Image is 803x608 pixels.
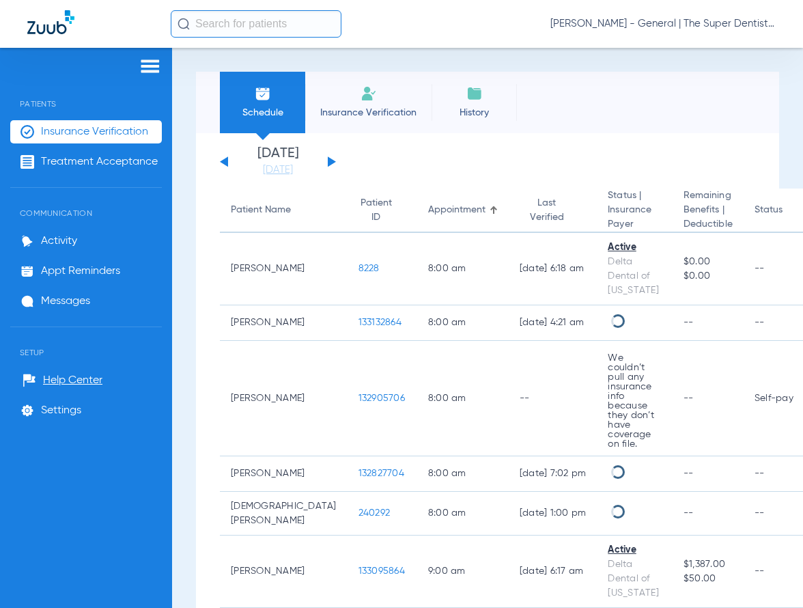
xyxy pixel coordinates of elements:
[417,305,509,341] td: 8:00 AM
[237,147,319,177] li: [DATE]
[41,294,90,308] span: Messages
[550,17,776,31] span: [PERSON_NAME] - General | The Super Dentists
[417,492,509,536] td: 8:00 AM
[41,404,81,417] span: Settings
[178,18,190,30] img: Search Icon
[428,203,498,217] div: Appointment
[220,305,348,341] td: [PERSON_NAME]
[684,255,733,269] span: $0.00
[509,341,597,456] td: --
[231,203,337,217] div: Patient Name
[684,508,694,518] span: --
[315,106,421,120] span: Insurance Verification
[608,543,662,557] div: Active
[608,203,662,232] span: Insurance Payer
[466,85,483,102] img: History
[358,393,405,403] span: 132905706
[608,353,662,449] p: We couldn’t pull any insurance info because they don’t have coverage on file.
[417,233,509,305] td: 8:00 AM
[361,85,377,102] img: Manual Insurance Verification
[10,327,162,357] span: Setup
[358,318,401,327] span: 133132864
[231,203,291,217] div: Patient Name
[139,58,161,74] img: hamburger-icon
[41,234,77,248] span: Activity
[23,374,102,387] a: Help Center
[237,163,319,177] a: [DATE]
[358,264,380,273] span: 8228
[673,189,744,233] th: Remaining Benefits |
[41,155,158,169] span: Treatment Acceptance
[417,456,509,492] td: 8:00 AM
[41,264,120,278] span: Appt Reminders
[255,85,271,102] img: Schedule
[358,508,391,518] span: 240292
[417,341,509,456] td: 8:00 AM
[684,572,733,586] span: $50.00
[509,536,597,608] td: [DATE] 6:17 AM
[684,318,694,327] span: --
[10,79,162,109] span: Patients
[509,305,597,341] td: [DATE] 4:21 AM
[608,557,662,600] div: Delta Dental of [US_STATE]
[358,196,394,225] div: Patient ID
[220,456,348,492] td: [PERSON_NAME]
[358,196,406,225] div: Patient ID
[220,233,348,305] td: [PERSON_NAME]
[230,106,295,120] span: Schedule
[509,456,597,492] td: [DATE] 7:02 PM
[220,341,348,456] td: [PERSON_NAME]
[684,393,694,403] span: --
[520,196,574,225] div: Last Verified
[358,469,404,478] span: 132827704
[10,188,162,218] span: Communication
[684,557,733,572] span: $1,387.00
[171,10,341,38] input: Search for patients
[27,10,74,34] img: Zuub Logo
[509,492,597,536] td: [DATE] 1:00 PM
[684,269,733,284] span: $0.00
[684,469,694,478] span: --
[509,233,597,305] td: [DATE] 6:18 AM
[41,125,148,139] span: Insurance Verification
[608,240,662,255] div: Active
[43,374,102,387] span: Help Center
[358,566,405,576] span: 133095864
[597,189,673,233] th: Status |
[417,536,509,608] td: 9:00 AM
[220,492,348,536] td: [DEMOGRAPHIC_DATA][PERSON_NAME]
[220,536,348,608] td: [PERSON_NAME]
[684,217,733,232] span: Deductible
[442,106,507,120] span: History
[428,203,485,217] div: Appointment
[520,196,587,225] div: Last Verified
[608,255,662,298] div: Delta Dental of [US_STATE]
